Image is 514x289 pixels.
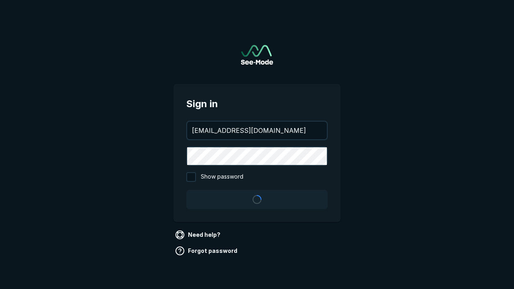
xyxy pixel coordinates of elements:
img: See-Mode Logo [241,45,273,65]
a: Need help? [173,228,224,241]
a: Forgot password [173,244,241,257]
span: Sign in [186,97,328,111]
a: Go to sign in [241,45,273,65]
input: your@email.com [187,122,327,139]
span: Show password [201,172,243,182]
